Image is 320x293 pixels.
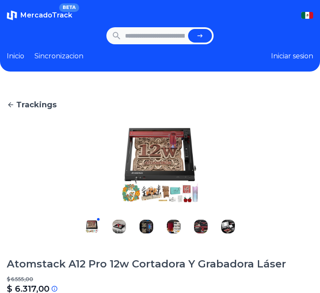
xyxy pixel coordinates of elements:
p: $ 6.555,00 [7,276,313,283]
img: Atomstack A12 Pro 12w Cortadora Y Grabadora Láser [85,220,99,233]
span: BETA [59,3,79,12]
span: Trackings [16,99,57,111]
a: Sincronizacion [34,51,83,61]
img: Atomstack A12 Pro 12w Cortadora Y Grabadora Láser [221,220,235,233]
span: MercadoTrack [20,11,72,19]
img: Mexico [301,12,313,19]
a: MercadoTrackBETA [7,10,72,20]
img: Atomstack A12 Pro 12w Cortadora Y Grabadora Láser [167,220,180,233]
a: Inicio [7,51,24,61]
img: Atomstack A12 Pro 12w Cortadora Y Grabadora Láser [140,220,153,233]
a: Trackings [7,99,313,111]
img: Atomstack A12 Pro 12w Cortadora Y Grabadora Láser [112,220,126,233]
img: Atomstack A12 Pro 12w Cortadora Y Grabadora Láser [194,220,208,233]
button: Iniciar sesion [271,51,313,61]
img: Atomstack A12 Pro 12w Cortadora Y Grabadora Láser [78,124,242,206]
h1: Atomstack A12 Pro 12w Cortadora Y Grabadora Láser [7,257,286,271]
img: MercadoTrack [7,10,17,20]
